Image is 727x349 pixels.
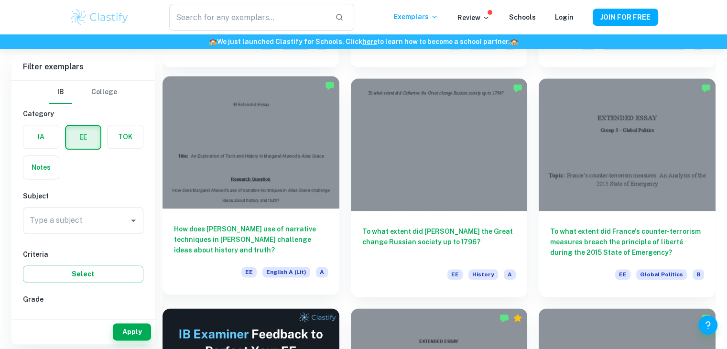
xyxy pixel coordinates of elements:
[698,316,717,335] button: Help and Feedback
[513,83,522,93] img: Marked
[174,224,328,255] h6: How does [PERSON_NAME] use of narrative techniques in [PERSON_NAME] challenge ideas about history...
[509,13,536,21] a: Schools
[636,269,687,280] span: Global Politics
[701,313,711,323] img: Marked
[510,38,518,45] span: 🏫
[23,294,143,305] h6: Grade
[447,269,463,280] span: EE
[23,191,143,201] h6: Subject
[49,81,72,104] button: IB
[499,313,509,323] img: Marked
[504,269,516,280] span: A
[351,78,528,297] a: To what extent did [PERSON_NAME] the Great change Russian society up to 1796?EEHistoryA
[593,9,658,26] button: JOIN FOR FREE
[513,313,522,323] div: Premium
[457,12,490,23] p: Review
[241,267,257,277] span: EE
[23,156,59,179] button: Notes
[362,38,377,45] a: here
[127,214,140,227] button: Open
[163,78,339,297] a: How does [PERSON_NAME] use of narrative techniques in [PERSON_NAME] challenge ideas about history...
[23,125,59,148] button: IA
[23,109,143,119] h6: Category
[468,269,498,280] span: History
[550,226,704,258] h6: To what extent did France's counter-terrorism measures breach the principle of liberté during the...
[169,4,327,31] input: Search for any exemplars...
[693,269,704,280] span: B
[113,323,151,340] button: Apply
[262,267,310,277] span: English A (Lit)
[394,11,438,22] p: Exemplars
[701,83,711,93] img: Marked
[2,36,725,47] h6: We just launched Clastify for Schools. Click to learn how to become a school partner.
[615,269,630,280] span: EE
[555,13,574,21] a: Login
[23,249,143,260] h6: Criteria
[11,54,155,80] h6: Filter exemplars
[23,265,143,283] button: Select
[108,125,143,148] button: TOK
[325,81,335,90] img: Marked
[209,38,217,45] span: 🏫
[316,267,328,277] span: A
[91,81,117,104] button: College
[66,126,100,149] button: EE
[69,8,130,27] img: Clastify logo
[49,81,117,104] div: Filter type choice
[539,78,716,297] a: To what extent did France's counter-terrorism measures breach the principle of liberté during the...
[362,226,516,258] h6: To what extent did [PERSON_NAME] the Great change Russian society up to 1796?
